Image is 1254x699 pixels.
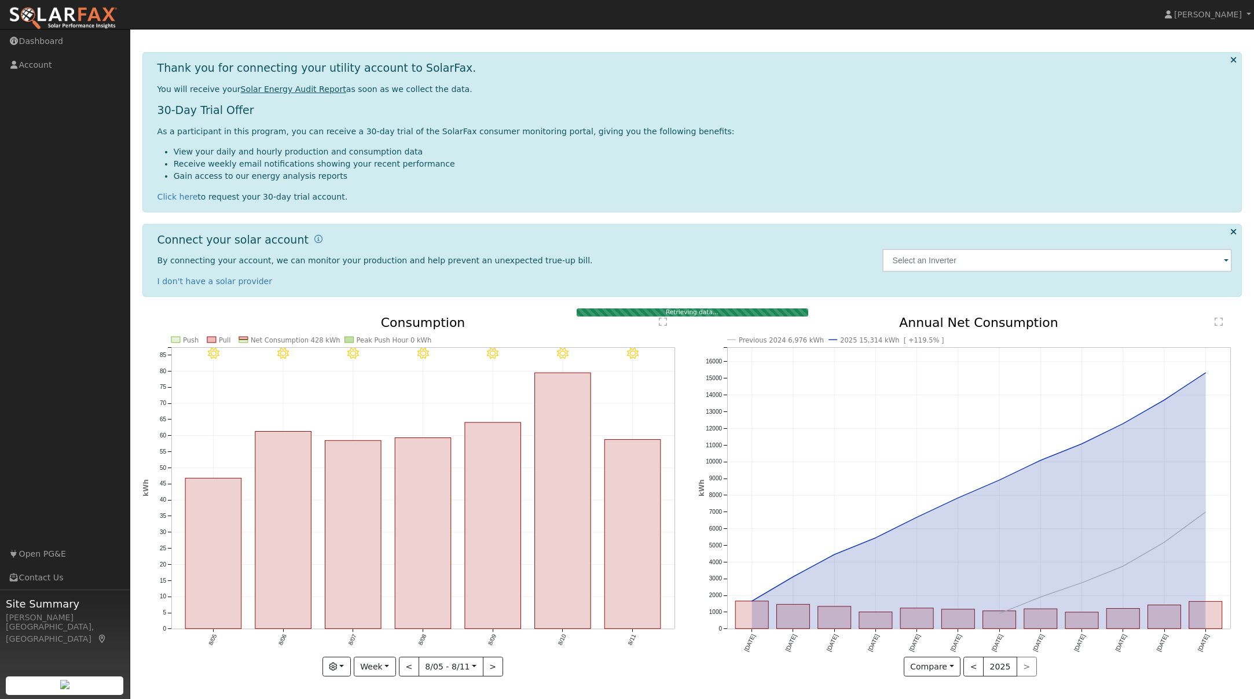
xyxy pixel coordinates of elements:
text: 8/06 [277,633,288,646]
i: 8/07 - Clear [347,348,359,359]
text: Annual Net Consumption [899,315,1058,330]
rect: onclick="" [859,612,892,629]
rect: onclick="" [735,601,768,629]
text: 15 [159,577,166,584]
a: Dashboard [151,17,214,31]
circle: onclick="" [1204,370,1208,375]
text: 60 [159,432,166,439]
text: kWh [142,479,150,496]
circle: onclick="" [1039,595,1043,599]
text: [DATE] [991,633,1004,652]
text: [DATE] [1114,633,1128,652]
text: 10 [159,593,166,599]
text: 4000 [709,559,723,565]
rect: onclick="" [395,437,451,628]
text: 65 [159,416,166,422]
circle: onclick="" [874,535,878,540]
h1: 30-Day Trial Offer [157,104,1233,117]
text: 2000 [709,592,723,598]
text: 75 [159,384,166,390]
button: 8/05 - 8/11 [419,657,483,676]
li: Gain access to our energy analysis reports [174,170,1233,182]
i: 8/06 - Clear [277,348,289,359]
rect: onclick="" [1024,609,1057,628]
text: kWh [698,479,706,496]
circle: onclick="" [832,552,837,557]
text: 2025 15,314 kWh [ +119.5% ] [840,336,944,344]
circle: onclick="" [1162,398,1167,402]
text: 8/07 [347,633,357,646]
text: 5 [163,609,166,616]
text: 12000 [706,425,722,432]
button: 2025 [983,657,1017,676]
text: 55 [159,448,166,455]
text: Previous 2024 6,976 kWh [739,336,824,344]
text: [DATE] [1197,633,1210,652]
text: [DATE] [784,633,798,652]
text: 5000 [709,542,723,549]
circle: onclick="" [1204,510,1208,514]
text: 35 [159,513,166,519]
a: Map [97,634,108,643]
button: < [399,657,419,676]
h1: Thank you for connecting your utility account to SolarFax. [157,61,476,75]
span: You will receive your as soon as we collect the data. [157,84,472,94]
i: 8/08 - Clear [417,348,428,359]
text: [DATE] [867,633,880,652]
div: [GEOGRAPHIC_DATA], [GEOGRAPHIC_DATA] [6,621,124,645]
rect: onclick="" [818,606,851,629]
rect: onclick="" [604,440,661,629]
rect: onclick="" [255,431,311,628]
text: 16000 [706,358,722,365]
rect: onclick="" [942,609,975,629]
text: 8/05 [207,633,218,646]
text: 13000 [706,409,722,415]
circle: onclick="" [915,515,919,520]
text: 8/11 [626,633,637,646]
li: Receive weekly email notifications showing your recent performance [174,158,1233,170]
button: > [483,657,503,676]
text: 85 [159,352,166,358]
circle: onclick="" [997,478,1002,483]
text: 30 [159,529,166,535]
rect: onclick="" [777,604,810,628]
text:  [1215,317,1223,326]
text: 8/08 [417,633,427,646]
circle: onclick="" [956,495,960,500]
text: Push [183,336,199,344]
div: Retrieving data... [577,308,808,317]
i: 8/11 - Clear [627,348,639,359]
text: 0 [163,626,166,632]
text: Net Consumption 428 kWh [251,336,340,344]
li: View your daily and hourly production and consumption data [174,146,1233,158]
text: 80 [159,367,166,374]
rect: onclick="" [534,373,591,628]
circle: onclick="" [1039,458,1043,462]
rect: onclick="" [983,611,1016,629]
rect: onclick="" [1189,601,1222,628]
text: 11000 [706,442,722,448]
text: 8/10 [557,633,567,646]
button: Week [354,657,396,676]
text: [DATE] [743,633,756,652]
text: 25 [159,545,166,551]
circle: onclick="" [1080,442,1084,446]
input: Select an Inverter [882,249,1233,272]
text: 10000 [706,458,722,465]
text: [DATE] [826,633,839,652]
text: 0 [718,626,722,632]
span: [PERSON_NAME] [1174,10,1242,19]
text: [DATE] [908,633,922,652]
circle: onclick="" [997,611,1002,616]
circle: onclick="" [791,575,795,579]
rect: onclick="" [185,478,241,628]
i: 8/05 - Clear [207,348,219,359]
text: 45 [159,480,166,487]
text: 70 [159,400,166,406]
text: 9000 [709,475,723,481]
text: 50 [159,465,166,471]
text: 1000 [709,609,723,615]
div: to request your 30-day trial account. [157,191,1233,203]
text: Peak Push Hour 0 kWh [356,336,431,344]
text: 14000 [706,392,722,398]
